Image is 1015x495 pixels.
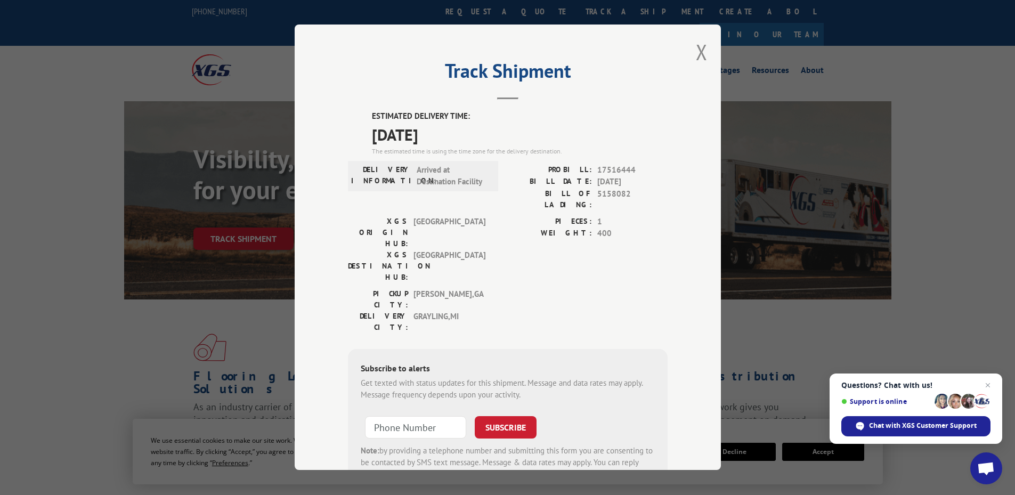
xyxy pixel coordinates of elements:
span: [GEOGRAPHIC_DATA] [413,216,485,249]
div: Get texted with status updates for this shipment. Message and data rates may apply. Message frequ... [361,377,655,401]
a: Open chat [970,452,1002,484]
span: [DATE] [372,123,668,147]
label: BILL OF LADING: [508,188,592,210]
span: [PERSON_NAME] , GA [413,288,485,311]
span: 400 [597,228,668,240]
button: Close modal [696,38,708,66]
label: DELIVERY CITY: [348,311,408,333]
span: 17516444 [597,164,668,176]
label: XGS ORIGIN HUB: [348,216,408,249]
h2: Track Shipment [348,63,668,84]
input: Phone Number [365,416,466,439]
span: 1 [597,216,668,228]
span: 5158082 [597,188,668,210]
span: [GEOGRAPHIC_DATA] [413,249,485,283]
div: The estimated time is using the time zone for the delivery destination. [372,147,668,156]
span: Support is online [841,397,931,405]
div: by providing a telephone number and submitting this form you are consenting to be contacted by SM... [361,445,655,481]
label: PIECES: [508,216,592,228]
label: XGS DESTINATION HUB: [348,249,408,283]
button: SUBSCRIBE [475,416,537,439]
label: DELIVERY INFORMATION: [351,164,411,188]
span: Chat with XGS Customer Support [841,416,990,436]
div: Subscribe to alerts [361,362,655,377]
span: Questions? Chat with us! [841,381,990,389]
span: GRAYLING , MI [413,311,485,333]
span: Arrived at Destination Facility [417,164,489,188]
span: [DATE] [597,176,668,189]
label: PROBILL: [508,164,592,176]
span: Chat with XGS Customer Support [869,421,977,431]
label: BILL DATE: [508,176,592,189]
label: PICKUP CITY: [348,288,408,311]
label: WEIGHT: [508,228,592,240]
strong: Note: [361,445,379,456]
label: ESTIMATED DELIVERY TIME: [372,111,668,123]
